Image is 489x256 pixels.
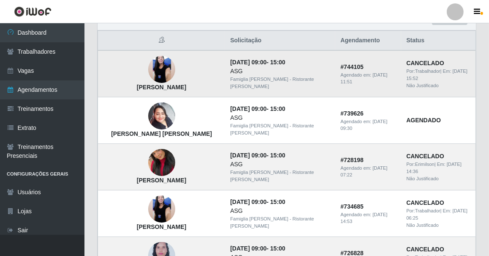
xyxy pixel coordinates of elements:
[230,169,330,183] div: Famiglia [PERSON_NAME] - Ristorante [PERSON_NAME]
[230,122,330,137] div: Famiglia [PERSON_NAME] - Ristorante [PERSON_NAME]
[406,69,467,81] time: [DATE] 15:52
[406,69,440,74] span: Por: Trabalhador
[111,130,212,137] strong: [PERSON_NAME] [PERSON_NAME]
[230,152,266,159] time: [DATE] 09:00
[406,222,470,229] div: Não Justificado
[340,118,396,132] div: Agendado em:
[230,160,330,169] div: ASG
[225,31,335,51] th: Solicitação
[148,139,175,187] img: Karollayne Carvalho Lino
[406,153,444,160] strong: CANCELADO
[230,198,266,205] time: [DATE] 09:00
[340,165,396,179] div: Agendado em:
[230,245,285,252] strong: -
[406,175,470,182] div: Não Justificado
[406,162,462,174] time: [DATE] 14:36
[230,67,330,76] div: ASG
[340,63,364,70] strong: # 744105
[270,198,285,205] time: 15:00
[14,6,52,17] img: CoreUI Logo
[230,59,266,66] time: [DATE] 09:00
[230,59,285,66] strong: -
[340,157,364,163] strong: # 728198
[340,72,396,86] div: Agendado em:
[230,105,285,112] strong: -
[230,113,330,122] div: ASG
[230,215,330,230] div: Famiglia [PERSON_NAME] - Ristorante [PERSON_NAME]
[335,31,401,51] th: Agendamento
[148,179,175,239] img: Aiza Rafaely Silva de Brito
[270,245,285,252] time: 15:00
[406,60,444,66] strong: CANCELADO
[406,162,435,167] span: Por: Erimilson
[406,117,441,124] strong: AGENDADO
[340,110,364,117] strong: # 739626
[406,208,440,213] span: Por: Trabalhador
[270,105,285,112] time: 15:00
[230,198,285,205] strong: -
[230,245,266,252] time: [DATE] 09:00
[270,152,285,159] time: 15:00
[137,177,186,184] strong: [PERSON_NAME]
[230,105,266,112] time: [DATE] 09:00
[230,206,330,215] div: ASG
[340,203,364,210] strong: # 734685
[406,208,467,220] time: [DATE] 06:25
[406,246,444,253] strong: CANCELADO
[148,98,175,134] img: Priscila da Silva Santana
[406,161,470,175] div: | Em:
[148,39,175,99] img: Aiza Rafaely Silva de Brito
[406,199,444,206] strong: CANCELADO
[230,152,285,159] strong: -
[230,76,330,90] div: Famiglia [PERSON_NAME] - Ristorante [PERSON_NAME]
[406,82,470,89] div: Não Justificado
[406,207,470,222] div: | Em:
[340,211,396,226] div: Agendado em:
[270,59,285,66] time: 15:00
[406,68,470,82] div: | Em:
[401,31,475,51] th: Status
[137,223,186,230] strong: [PERSON_NAME]
[137,84,186,91] strong: [PERSON_NAME]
